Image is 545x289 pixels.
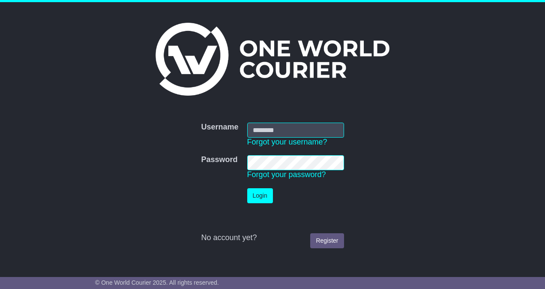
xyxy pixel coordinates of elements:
[247,138,327,146] a: Forgot your username?
[247,170,326,179] a: Forgot your password?
[310,233,344,248] a: Register
[156,23,389,96] img: One World
[247,188,273,203] button: Login
[201,155,237,165] label: Password
[201,123,238,132] label: Username
[201,233,344,243] div: No account yet?
[95,279,219,286] span: © One World Courier 2025. All rights reserved.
